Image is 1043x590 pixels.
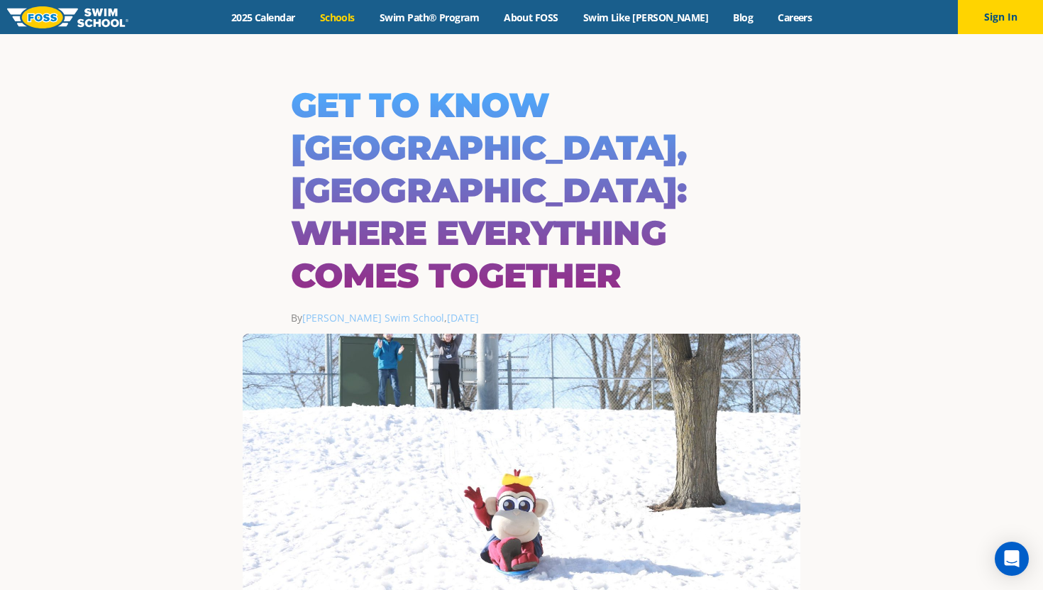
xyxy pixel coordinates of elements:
a: Blog [721,11,766,24]
a: Swim Path® Program [367,11,491,24]
span: By [291,311,444,324]
a: About FOSS [492,11,571,24]
img: FOSS Swim School Logo [7,6,128,28]
a: [DATE] [447,311,479,324]
a: 2025 Calendar [219,11,307,24]
a: Careers [766,11,824,24]
a: Schools [307,11,367,24]
a: Swim Like [PERSON_NAME] [570,11,721,24]
a: [PERSON_NAME] Swim School [302,311,444,324]
div: Open Intercom Messenger [995,542,1029,576]
span: , [444,311,479,324]
h1: Get to Know [GEOGRAPHIC_DATA], [GEOGRAPHIC_DATA]: Where everything comes together [291,84,752,297]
